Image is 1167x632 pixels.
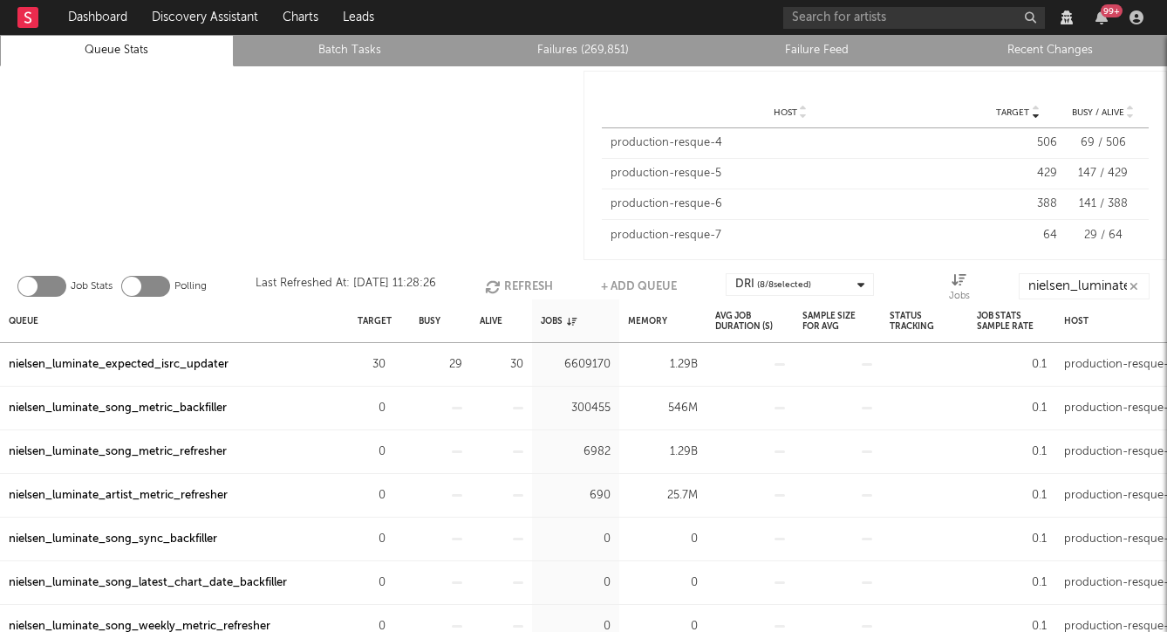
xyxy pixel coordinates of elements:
[628,573,698,594] div: 0
[358,529,386,550] div: 0
[611,134,970,152] div: production-resque-4
[358,354,386,375] div: 30
[949,286,970,307] div: Jobs
[9,529,217,550] a: nielsen_luminate_song_sync_backfiller
[735,274,811,295] div: DRI
[611,196,970,213] div: production-resque-6
[358,485,386,506] div: 0
[480,302,502,340] div: Alive
[1066,134,1140,152] div: 69 / 506
[1066,227,1140,244] div: 29 / 64
[949,273,970,306] div: Jobs
[358,573,386,594] div: 0
[243,40,458,61] a: Batch Tasks
[476,40,691,61] a: Failures (269,851)
[174,276,207,297] label: Polling
[611,165,970,182] div: production-resque-5
[358,442,386,463] div: 0
[541,573,611,594] div: 0
[802,302,872,340] div: Sample Size For Avg
[890,302,959,340] div: Status Tracking
[996,107,1029,118] span: Target
[977,485,1047,506] div: 0.1
[977,529,1047,550] div: 0.1
[9,354,229,375] a: nielsen_luminate_expected_isrc_updater
[977,573,1047,594] div: 0.1
[541,354,611,375] div: 6609170
[943,40,1157,61] a: Recent Changes
[10,40,224,61] a: Queue Stats
[977,398,1047,419] div: 0.1
[977,442,1047,463] div: 0.1
[977,354,1047,375] div: 0.1
[485,273,553,299] button: Refresh
[628,442,698,463] div: 1.29B
[628,302,667,340] div: Memory
[783,7,1045,29] input: Search for artists
[419,354,462,375] div: 29
[541,398,611,419] div: 300455
[1066,196,1140,213] div: 141 / 388
[9,398,227,419] a: nielsen_luminate_song_metric_backfiller
[541,302,577,340] div: Jobs
[1095,10,1108,24] button: 99+
[715,302,785,340] div: Avg Job Duration (s)
[9,573,287,594] a: nielsen_luminate_song_latest_chart_date_backfiller
[541,442,611,463] div: 6982
[480,354,523,375] div: 30
[628,485,698,506] div: 25.7M
[611,227,970,244] div: production-resque-7
[9,302,38,340] div: Queue
[1064,302,1089,340] div: Host
[979,227,1057,244] div: 64
[1019,273,1150,299] input: Search...
[256,273,436,299] div: Last Refreshed At: [DATE] 11:28:26
[979,196,1057,213] div: 388
[9,485,228,506] a: nielsen_luminate_artist_metric_refresher
[1101,4,1123,17] div: 99 +
[541,529,611,550] div: 0
[1072,107,1124,118] span: Busy / Alive
[710,40,925,61] a: Failure Feed
[628,529,698,550] div: 0
[358,398,386,419] div: 0
[9,442,227,463] a: nielsen_luminate_song_metric_refresher
[979,134,1057,152] div: 506
[541,485,611,506] div: 690
[757,274,811,295] span: ( 8 / 8 selected)
[774,107,797,118] span: Host
[1066,165,1140,182] div: 147 / 429
[977,302,1047,340] div: Job Stats Sample Rate
[601,273,677,299] button: + Add Queue
[628,398,698,419] div: 546M
[71,276,113,297] label: Job Stats
[979,165,1057,182] div: 429
[628,354,698,375] div: 1.29B
[419,302,440,340] div: Busy
[358,302,392,340] div: Target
